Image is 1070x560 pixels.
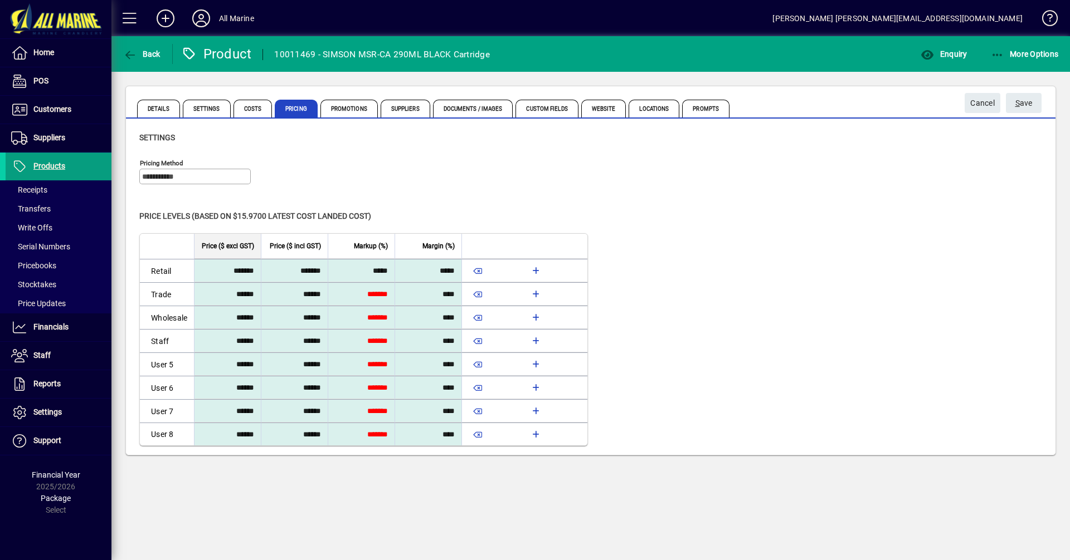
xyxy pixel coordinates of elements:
[11,204,51,213] span: Transfers
[33,48,54,57] span: Home
[921,50,967,58] span: Enquiry
[140,376,194,399] td: User 6
[1034,2,1056,38] a: Knowledge Base
[965,93,1000,113] button: Cancel
[6,124,111,152] a: Suppliers
[120,44,163,64] button: Back
[6,218,111,237] a: Write Offs
[11,261,56,270] span: Pricebooks
[148,8,183,28] button: Add
[11,280,56,289] span: Stocktakes
[6,370,111,398] a: Reports
[140,306,194,329] td: Wholesale
[772,9,1023,27] div: [PERSON_NAME] [PERSON_NAME][EMAIL_ADDRESS][DOMAIN_NAME]
[6,256,111,275] a: Pricebooks
[140,159,183,167] mat-label: Pricing method
[11,223,52,232] span: Write Offs
[33,133,65,142] span: Suppliers
[991,50,1059,58] span: More Options
[41,494,71,503] span: Package
[140,282,194,306] td: Trade
[11,185,47,194] span: Receipts
[581,100,626,117] span: Website
[6,67,111,95] a: POS
[6,39,111,67] a: Home
[354,240,388,252] span: Markup (%)
[6,399,111,426] a: Settings
[629,100,679,117] span: Locations
[1006,93,1042,113] button: Save
[140,399,194,423] td: User 7
[6,237,111,256] a: Serial Numbers
[33,105,71,114] span: Customers
[219,9,254,27] div: All Marine
[183,8,219,28] button: Profile
[11,299,66,308] span: Price Updates
[970,94,995,112] span: Cancel
[6,275,111,294] a: Stocktakes
[270,240,321,252] span: Price ($ incl GST)
[6,313,111,341] a: Financials
[202,240,254,252] span: Price ($ excl GST)
[988,44,1062,64] button: More Options
[275,100,318,117] span: Pricing
[33,379,61,388] span: Reports
[6,342,111,370] a: Staff
[181,45,252,63] div: Product
[515,100,578,117] span: Custom Fields
[33,161,65,170] span: Products
[140,423,194,445] td: User 8
[6,294,111,313] a: Price Updates
[918,44,970,64] button: Enquiry
[139,133,175,142] span: Settings
[1015,94,1033,112] span: ave
[6,427,111,455] a: Support
[140,329,194,352] td: Staff
[274,46,490,63] div: 10011469 - SIMSON MSR-CA 290ML BLACK Cartridge
[111,44,173,64] app-page-header-button: Back
[140,352,194,376] td: User 5
[140,259,194,282] td: Retail
[422,240,455,252] span: Margin (%)
[137,100,180,117] span: Details
[6,180,111,199] a: Receipts
[33,322,69,331] span: Financials
[32,470,80,479] span: Financial Year
[183,100,231,117] span: Settings
[6,96,111,124] a: Customers
[33,76,48,85] span: POS
[320,100,378,117] span: Promotions
[33,351,51,360] span: Staff
[139,212,371,220] span: Price levels (based on $15.9700 Latest cost landed cost)
[682,100,729,117] span: Prompts
[123,50,160,58] span: Back
[33,407,62,416] span: Settings
[33,436,61,445] span: Support
[1015,99,1020,107] span: S
[381,100,430,117] span: Suppliers
[234,100,273,117] span: Costs
[6,199,111,218] a: Transfers
[433,100,513,117] span: Documents / Images
[11,242,70,251] span: Serial Numbers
